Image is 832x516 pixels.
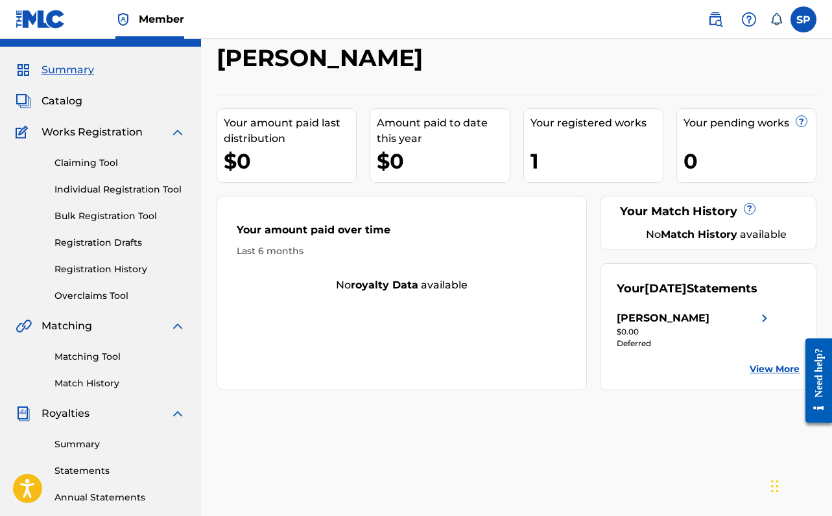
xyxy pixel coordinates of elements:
[617,311,772,349] a: [PERSON_NAME]right chevron icon$0.00Deferred
[351,279,418,291] strong: royalty data
[661,228,737,240] strong: Match History
[54,156,185,170] a: Claiming Tool
[757,311,772,326] img: right chevron icon
[42,62,94,78] span: Summary
[750,362,800,376] a: View More
[16,124,32,140] img: Works Registration
[767,454,832,516] iframe: Chat Widget
[54,209,185,223] a: Bulk Registration Tool
[16,62,31,78] img: Summary
[377,115,509,147] div: Amount paid to date this year
[54,263,185,276] a: Registration History
[16,93,82,109] a: CatalogCatalog
[617,338,772,349] div: Deferred
[170,124,185,140] img: expand
[617,311,709,326] div: [PERSON_NAME]
[237,244,567,258] div: Last 6 months
[796,116,807,126] span: ?
[741,12,757,27] img: help
[796,327,832,434] iframe: Resource Center
[217,277,586,293] div: No available
[377,147,509,176] div: $0
[617,280,757,298] div: Your Statements
[54,438,185,451] a: Summary
[16,318,32,334] img: Matching
[139,12,184,27] span: Member
[54,289,185,303] a: Overclaims Tool
[16,62,94,78] a: SummarySummary
[683,147,816,176] div: 0
[224,147,356,176] div: $0
[633,227,800,242] div: No available
[54,350,185,364] a: Matching Tool
[771,467,779,506] div: Drag
[744,204,755,214] span: ?
[54,377,185,390] a: Match History
[530,115,663,131] div: Your registered works
[170,318,185,334] img: expand
[790,6,816,32] div: User Menu
[54,183,185,196] a: Individual Registration Tool
[42,93,82,109] span: Catalog
[115,12,131,27] img: Top Rightsholder
[217,43,429,73] h2: [PERSON_NAME]
[702,6,728,32] a: Public Search
[42,406,89,421] span: Royalties
[42,124,143,140] span: Works Registration
[736,6,762,32] div: Help
[645,281,687,296] span: [DATE]
[54,236,185,250] a: Registration Drafts
[770,13,783,26] div: Notifications
[707,12,723,27] img: search
[16,93,31,109] img: Catalog
[16,406,31,421] img: Royalties
[54,464,185,478] a: Statements
[16,10,65,29] img: MLC Logo
[237,222,567,244] div: Your amount paid over time
[224,115,356,147] div: Your amount paid last distribution
[617,326,772,338] div: $0.00
[683,115,816,131] div: Your pending works
[54,491,185,504] a: Annual Statements
[530,147,663,176] div: 1
[617,203,800,220] div: Your Match History
[170,406,185,421] img: expand
[42,318,92,334] span: Matching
